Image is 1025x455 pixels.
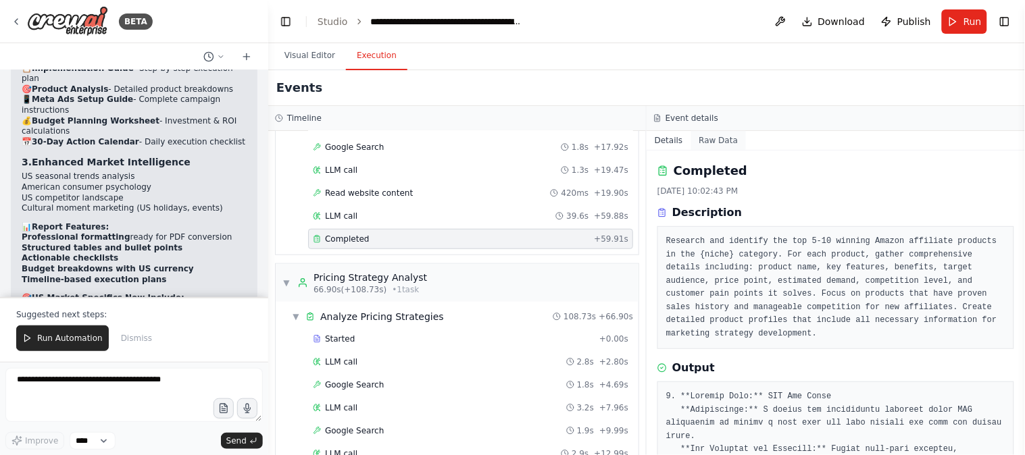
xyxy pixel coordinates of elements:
li: 🎯 - Detailed product breakdowns [22,84,247,95]
li: American consumer psychology [22,182,247,193]
h2: 🎯 [22,293,247,304]
span: Started [325,333,355,344]
strong: US Market Specifics Now Include: [32,293,184,302]
span: 420ms [561,188,589,198]
span: 1.3s [572,165,589,176]
button: Switch to previous chat [198,49,230,65]
button: Click to speak your automation idea [237,398,257,419]
span: Dismiss [121,333,152,344]
h3: Event details [666,113,718,124]
span: 108.73s [564,311,596,322]
button: Run [942,9,987,34]
li: 📅 - Daily execution checklist [22,137,247,148]
button: Dismiss [114,325,159,351]
span: • 1 task [392,284,419,295]
span: Google Search [325,379,384,390]
span: + 66.90s [599,311,633,322]
li: US competitor landscape [22,193,247,204]
strong: Product Analysis [32,84,108,94]
button: Send [221,433,263,449]
button: Execution [346,42,407,70]
span: Run Automation [37,333,103,344]
div: Pricing Strategy Analyst [314,271,427,284]
span: Google Search [325,425,384,436]
span: Improve [25,435,58,446]
div: Analyze Pricing Strategies [320,310,444,323]
h3: Output [672,360,715,376]
h3: 3. [22,155,247,169]
button: Publish [876,9,936,34]
span: + 59.88s [594,211,628,221]
span: + 2.80s [599,356,628,367]
p: Suggested next steps: [16,309,252,320]
span: Read website content [325,188,413,198]
pre: Research and identify the top 5-10 winning Amazon affiliate products in the {niche} category. For... [666,235,1005,340]
button: Hide left sidebar [276,12,295,31]
button: Details [647,131,691,150]
span: + 0.00s [599,333,628,344]
li: 💰 - Investment & ROI calculations [22,116,247,137]
span: 39.6s [566,211,589,221]
img: Logo [27,6,108,36]
h3: Description [672,205,742,221]
strong: 30-Day Action Calendar [32,137,139,146]
div: BETA [119,14,153,30]
div: [DATE] 10:02:43 PM [657,186,1014,196]
span: LLM call [325,356,357,367]
span: 3.2s [577,402,594,413]
h3: Timeline [287,113,322,124]
span: + 59.91s [594,234,628,244]
button: Show right sidebar [995,12,1014,31]
li: US seasonal trends analysis [22,171,247,182]
button: Raw Data [691,131,747,150]
h2: 📊 [22,222,247,233]
li: Cultural moment marketing (US holidays, events) [22,203,247,214]
strong: Budget Planning Worksheet [32,116,159,126]
span: 2.8s [577,356,594,367]
span: + 4.69s [599,379,628,390]
span: Send [226,435,247,446]
span: 1.8s [572,142,589,153]
span: Completed [325,234,369,244]
span: Run [964,15,982,28]
a: Studio [318,16,348,27]
span: + 7.96s [599,402,628,413]
span: Download [818,15,866,28]
li: 📋 - Step-by-step execution plan [22,63,247,84]
span: 66.90s (+108.73s) [314,284,386,295]
span: ▼ [282,277,291,288]
button: Upload files [214,398,234,419]
strong: Report Features: [32,222,109,232]
span: + 9.99s [599,425,628,436]
li: ready for PDF conversion [22,232,247,243]
strong: Enhanced Market Intelligence [32,157,191,167]
span: ▼ [292,311,300,322]
span: 1.8s [577,379,594,390]
strong: Implementation Guide [32,63,134,73]
span: Google Search [325,142,384,153]
span: LLM call [325,211,357,221]
span: 1.9s [577,425,594,436]
strong: Timeline-based execution plans [22,275,167,284]
button: Download [797,9,871,34]
span: LLM call [325,402,357,413]
strong: Structured tables and bullet points [22,243,182,252]
span: LLM call [325,165,357,176]
span: Publish [897,15,931,28]
strong: Actionable checklists [22,253,118,263]
span: + 19.90s [594,188,628,198]
h2: Completed [674,161,747,180]
button: Visual Editor [274,42,346,70]
strong: Professional formatting [22,232,130,242]
button: Start a new chat [236,49,257,65]
button: Run Automation [16,325,109,351]
span: + 17.92s [594,142,628,153]
h2: Events [276,78,322,97]
li: including: [22,32,247,148]
button: Improve [5,432,64,450]
strong: Meta Ads Setup Guide [32,95,133,104]
strong: Budget breakdowns with US currency [22,264,194,273]
nav: breadcrumb [318,15,523,28]
span: + 19.47s [594,165,628,176]
li: 📱 - Complete campaign instructions [22,95,247,115]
